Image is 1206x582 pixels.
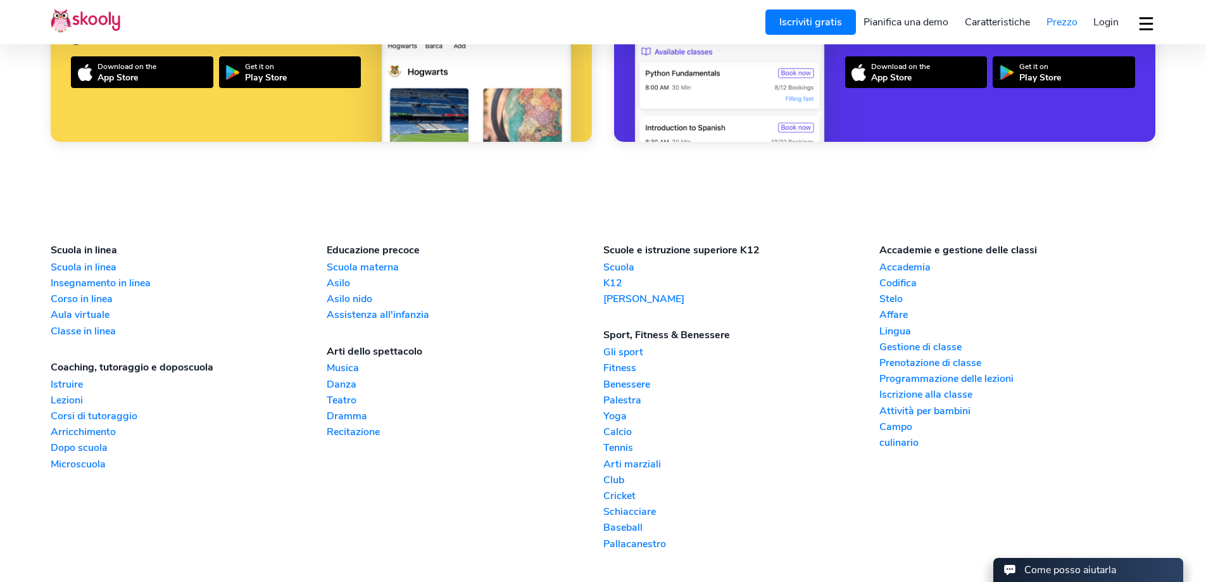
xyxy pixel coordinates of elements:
[879,356,1155,370] a: Prenotazione di classe
[879,292,1155,306] a: Stelo
[845,6,1135,46] div: App per scuole, insegnanti, allenatori
[327,308,603,322] a: Assistenza all'infanzia
[51,441,327,455] a: Dopo scuola
[879,388,1155,402] a: Iscrizione alla classe
[1019,72,1061,84] div: Play Store
[603,521,879,535] a: Baseball
[879,243,1155,257] div: Accademie e gestione delle classi
[1000,65,1014,80] img: icon-playstore
[845,56,988,88] a: Download on theApp Store
[51,276,327,290] a: Insegnamento in linea
[225,65,240,80] img: icon-playstore
[327,409,603,423] a: Dramma
[327,260,603,274] a: Scuola materna
[71,6,361,46] div: App per studenti, studenti o genitori
[765,9,856,35] a: Iscriviti gratis
[603,505,879,519] a: Schiacciare
[51,409,327,423] a: Corsi di tutoraggio
[603,276,879,290] a: K12
[51,8,120,33] img: Skooly
[879,436,1155,450] a: culinario
[851,64,866,81] img: icon-appstore
[603,345,879,359] a: Gli sport
[51,243,327,257] div: Scuola in linea
[879,420,1155,434] a: Campo
[879,404,1155,418] a: Attività per bambini
[603,425,879,439] a: Calcio
[603,489,879,503] a: Cricket
[879,324,1155,338] a: Lingua
[1038,12,1086,32] a: Prezzo
[97,72,156,84] div: App Store
[1019,61,1061,72] div: Get it on
[603,377,879,391] a: Benessere
[603,409,879,423] a: Yoga
[245,61,287,72] div: Get it on
[51,393,327,407] a: Lezioni
[879,260,1155,274] a: Accademia
[327,345,603,358] div: Arti dello spettacolo
[327,377,603,391] a: Danza
[879,308,1155,322] a: Affare
[1137,9,1155,38] button: dropdown menu
[97,61,156,72] div: Download on the
[1093,15,1119,29] span: Login
[1046,15,1077,29] span: Prezzo
[51,377,327,391] a: Istruire
[603,537,879,551] a: Pallacanestro
[879,340,1155,354] a: Gestione di classe
[71,56,213,88] a: Download on theApp Store
[603,457,879,471] a: Arti marziali
[327,276,603,290] a: Asilo
[245,72,287,84] div: Play Store
[219,56,361,88] a: Get it onPlay Store
[856,12,957,32] a: Pianifica una demo
[603,441,879,455] a: Tennis
[51,292,327,306] a: Corso in linea
[603,260,879,274] a: Scuola
[603,328,879,342] div: Sport, Fitness & Benessere
[603,243,879,257] div: Scuole e istruzione superiore K12
[51,360,327,374] div: Coaching, tutoraggio e doposcuola
[603,361,879,375] a: Fitness
[78,64,92,81] img: icon-appstore
[871,61,930,72] div: Download on the
[327,292,603,306] a: Asilo nido
[51,260,327,274] a: Scuola in linea
[51,324,327,338] a: Classe in linea
[871,72,930,84] div: App Store
[1085,12,1127,32] a: Login
[51,425,327,439] a: Arricchimento
[327,425,603,439] a: Recitazione
[993,56,1135,88] a: Get it onPlay Store
[327,243,603,257] div: Educazione precoce
[603,473,879,487] a: Club
[51,308,327,322] a: Aula virtuale
[51,457,327,471] a: Microscuola
[957,12,1038,32] a: Caratteristiche
[327,361,603,375] a: Musica
[879,372,1155,386] a: Programmazione delle lezioni
[603,393,879,407] a: Palestra
[603,292,879,306] a: [PERSON_NAME]
[327,393,603,407] a: Teatro
[879,276,1155,290] a: Codifica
